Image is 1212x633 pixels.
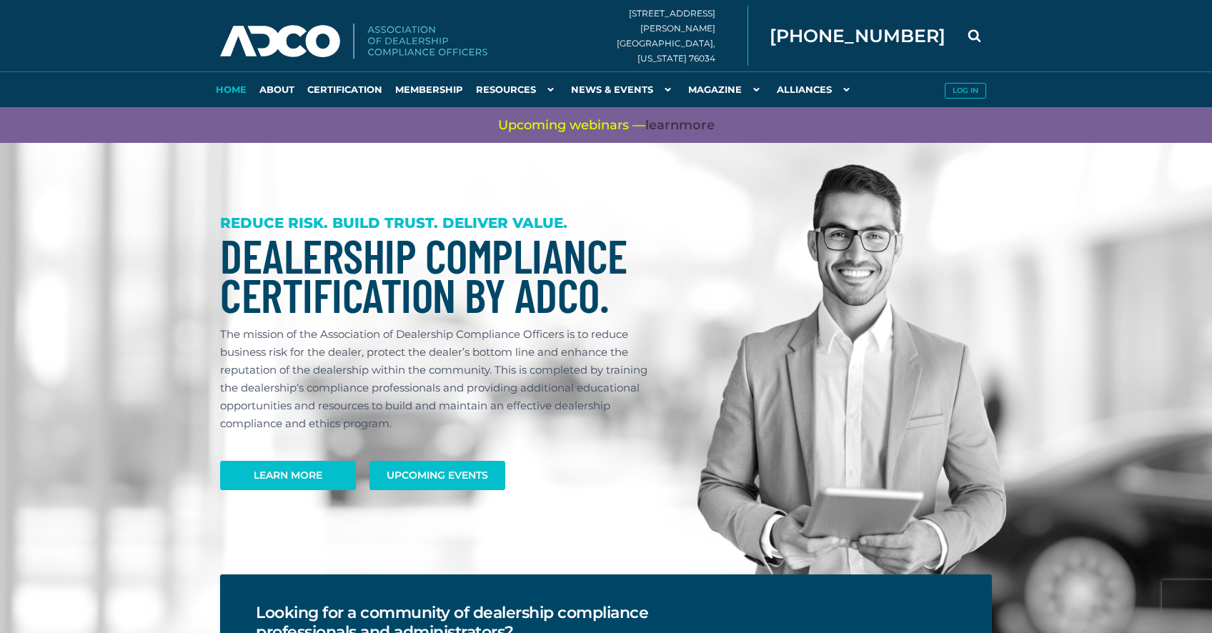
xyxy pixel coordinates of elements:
span: Upcoming webinars — [498,116,715,134]
a: learnmore [645,116,715,134]
a: News & Events [565,71,682,107]
a: Membership [389,71,470,107]
h1: Dealership Compliance Certification by ADCO. [220,236,662,314]
span: [PHONE_NUMBER] [770,27,945,45]
a: Log in [938,71,992,107]
span: learn [645,117,679,133]
a: Home [209,71,253,107]
img: Association of Dealership Compliance Officers logo [220,24,487,59]
a: Certification [301,71,389,107]
a: Learn More [220,461,356,490]
a: Magazine [682,71,770,107]
a: Resources [470,71,565,107]
img: Dealership Compliance Professional [697,164,1007,602]
h3: REDUCE RISK. BUILD TRUST. DELIVER VALUE. [220,214,662,232]
p: The mission of the Association of Dealership Compliance Officers is to reduce business risk for t... [220,325,662,432]
a: About [253,71,301,107]
a: Alliances [770,71,860,107]
div: [STREET_ADDRESS][PERSON_NAME] [GEOGRAPHIC_DATA], [US_STATE] 76034 [617,6,748,66]
a: Upcoming Events [369,461,505,490]
button: Log in [945,83,986,99]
